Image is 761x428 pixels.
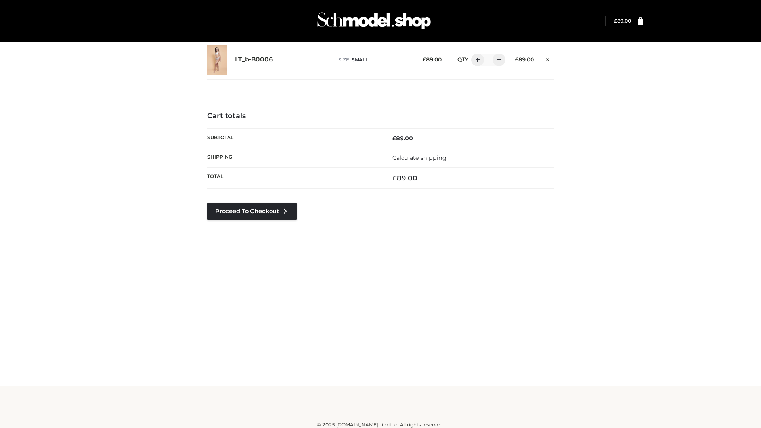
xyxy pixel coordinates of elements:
th: Shipping [207,148,380,167]
a: LT_b-B0006 [235,56,273,63]
div: QTY: [449,53,503,66]
a: £89.00 [614,18,631,24]
th: Subtotal [207,128,380,148]
p: size : [338,56,410,63]
bdi: 89.00 [423,56,442,63]
a: Calculate shipping [392,154,446,161]
span: £ [423,56,426,63]
a: Proceed to Checkout [207,203,297,220]
span: £ [392,174,397,182]
span: £ [515,56,518,63]
img: Schmodel Admin 964 [315,5,434,36]
h4: Cart totals [207,112,554,120]
bdi: 89.00 [392,174,417,182]
a: Remove this item [542,53,554,64]
th: Total [207,168,380,189]
span: £ [392,135,396,142]
span: £ [614,18,617,24]
span: SMALL [352,57,368,63]
bdi: 89.00 [392,135,413,142]
bdi: 89.00 [614,18,631,24]
bdi: 89.00 [515,56,534,63]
